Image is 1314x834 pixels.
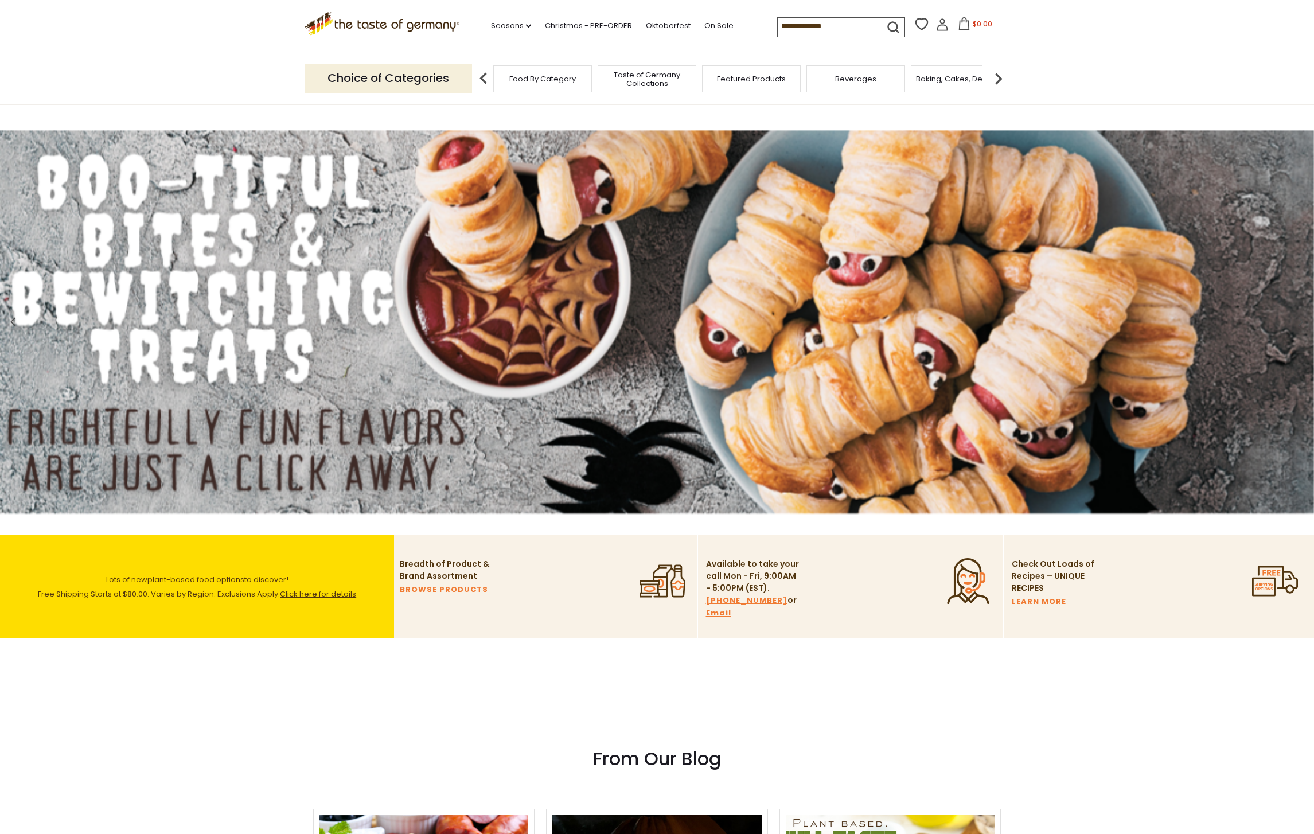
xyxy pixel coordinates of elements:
[147,574,244,585] a: plant-based food options
[646,20,691,32] a: Oktoberfest
[491,20,531,32] a: Seasons
[280,589,356,599] a: Click here for details
[704,20,734,32] a: On Sale
[973,19,992,29] span: $0.00
[1012,558,1095,594] p: Check Out Loads of Recipes – UNIQUE RECIPES
[835,75,876,83] a: Beverages
[1012,595,1066,608] a: LEARN MORE
[951,17,1000,34] button: $0.00
[717,75,786,83] a: Featured Products
[706,594,787,607] a: [PHONE_NUMBER]
[305,64,472,92] p: Choice of Categories
[706,607,731,619] a: Email
[601,71,693,88] a: Taste of Germany Collections
[38,574,356,599] span: Lots of new to discover! Free Shipping Starts at $80.00. Varies by Region. Exclusions Apply.
[400,583,488,596] a: BROWSE PRODUCTS
[400,558,494,582] p: Breadth of Product & Brand Assortment
[472,67,495,90] img: previous arrow
[509,75,576,83] a: Food By Category
[706,558,801,619] p: Available to take your call Mon - Fri, 9:00AM - 5:00PM (EST). or
[987,67,1010,90] img: next arrow
[545,20,632,32] a: Christmas - PRE-ORDER
[916,75,1005,83] a: Baking, Cakes, Desserts
[313,747,1001,770] h3: From Our Blog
